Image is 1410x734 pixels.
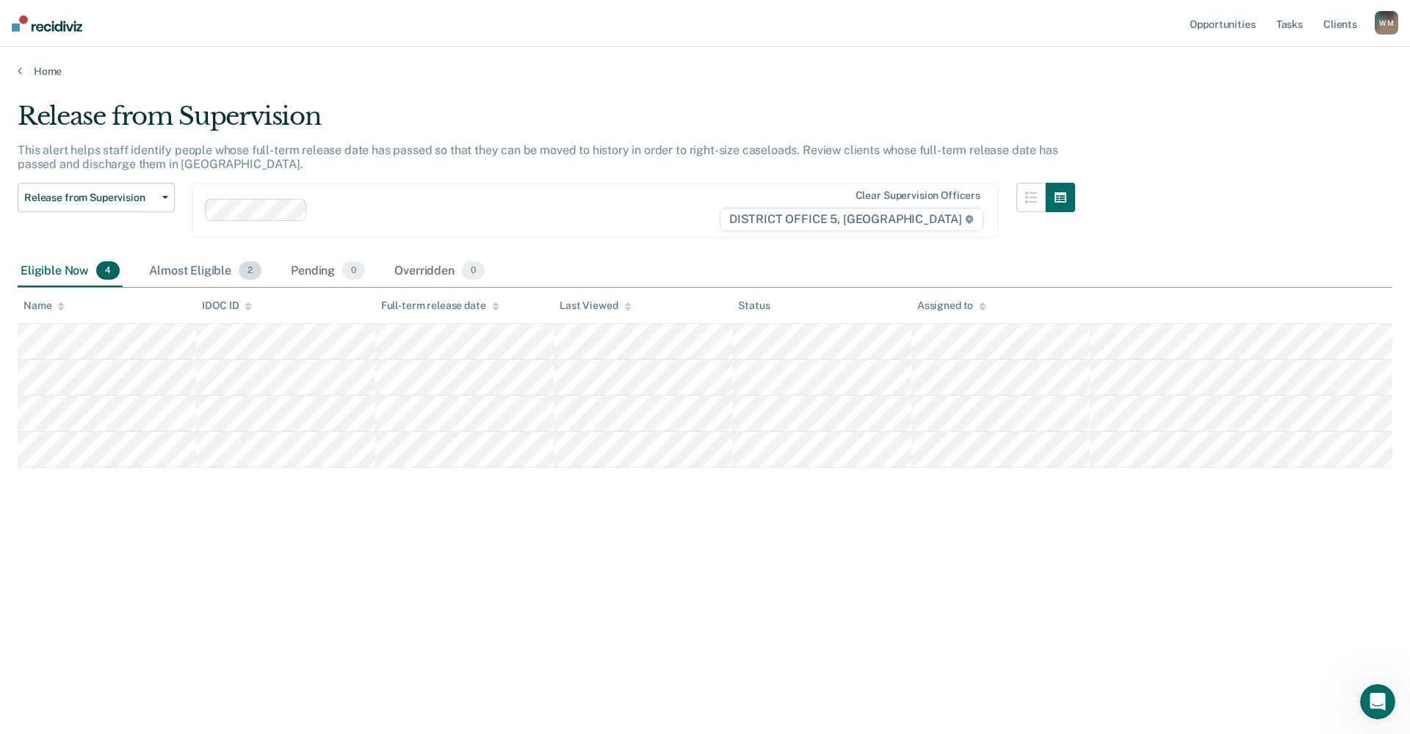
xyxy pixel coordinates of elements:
a: Home [18,65,1392,78]
p: This alert helps staff identify people whose full-term release date has passed so that they can b... [18,143,1057,171]
div: IDOC ID [202,299,252,312]
span: Release from Supervision [24,192,156,204]
button: Release from Supervision [18,183,175,212]
span: 0 [462,261,485,280]
button: WM [1375,11,1398,34]
div: Pending0 [288,255,368,288]
div: Eligible Now4 [18,255,123,288]
img: Recidiviz [12,15,82,32]
div: Name [23,299,65,312]
div: Release from Supervision [18,101,1075,143]
span: 2 [239,261,261,280]
span: DISTRICT OFFICE 5, [GEOGRAPHIC_DATA] [720,208,983,231]
div: Last Viewed [560,299,631,312]
div: Assigned to [917,299,986,312]
span: 4 [96,261,120,280]
span: 0 [342,261,365,280]
div: Clear supervision officers [856,189,980,202]
iframe: Intercom live chat [1360,684,1395,719]
div: Almost Eligible2 [146,255,264,288]
div: Overridden0 [391,255,488,288]
div: Full-term release date [381,299,499,312]
div: Status [738,299,770,312]
div: W M [1375,11,1398,34]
